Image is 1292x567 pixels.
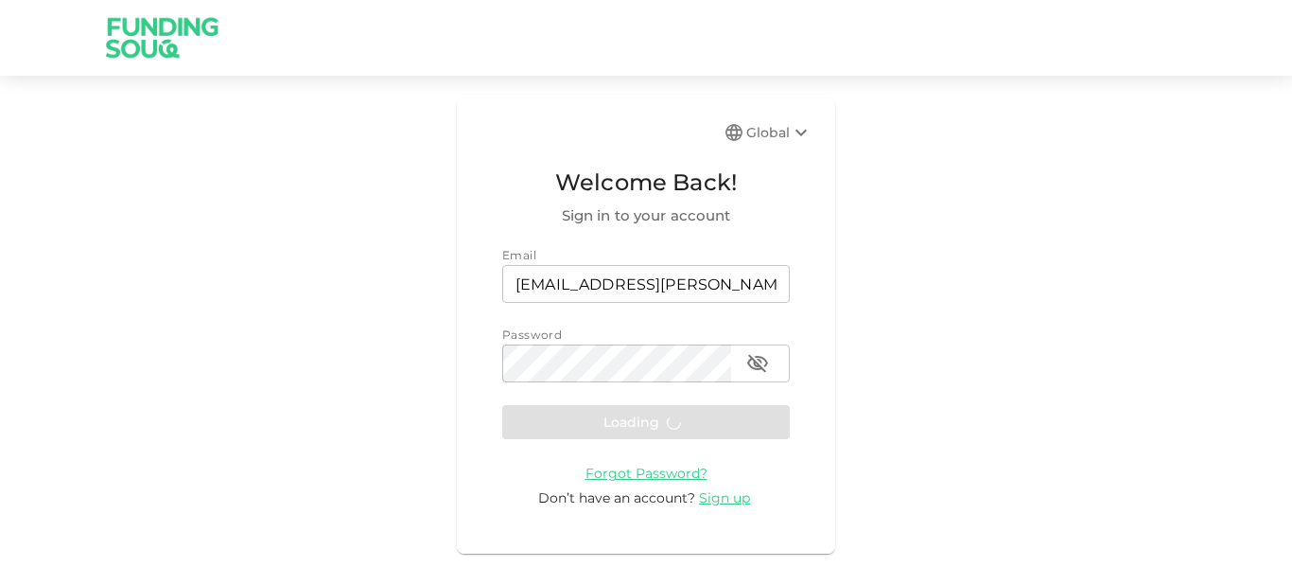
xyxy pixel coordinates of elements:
[502,265,790,303] input: email
[502,345,731,382] input: password
[502,328,562,342] span: Password
[538,489,695,506] span: Don’t have an account?
[746,121,812,144] div: Global
[585,465,707,482] span: Forgot Password?
[585,464,707,482] a: Forgot Password?
[502,248,536,262] span: Email
[502,165,790,201] span: Welcome Back!
[699,489,750,506] span: Sign up
[502,204,790,227] span: Sign in to your account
